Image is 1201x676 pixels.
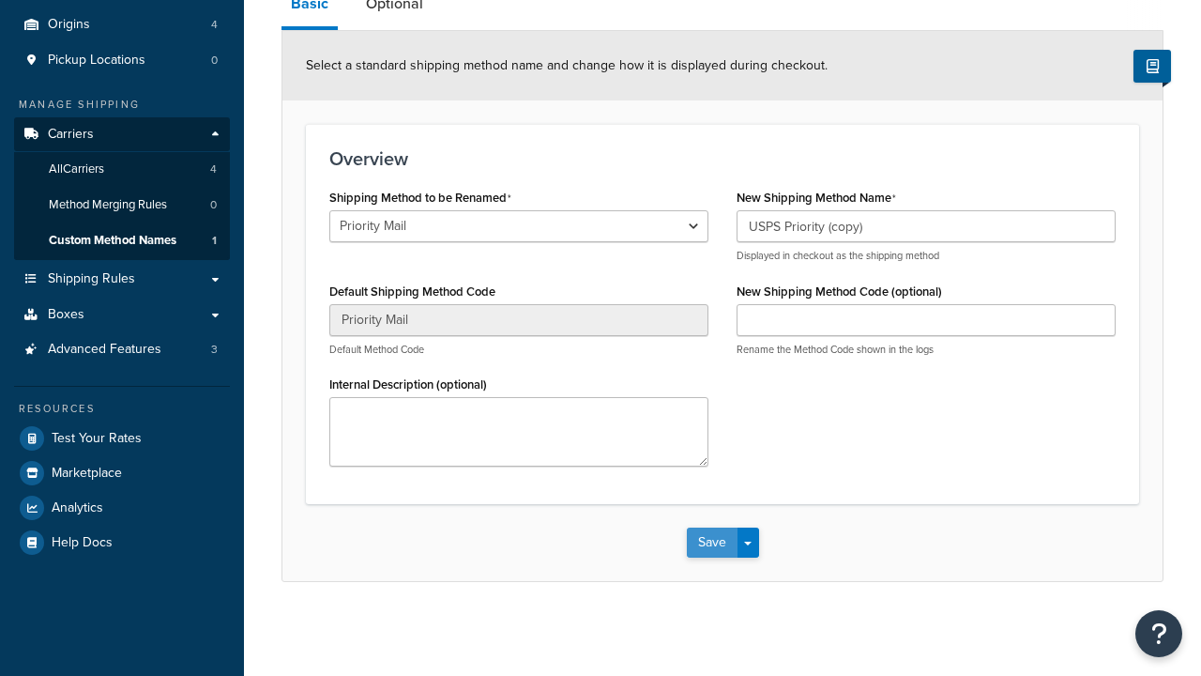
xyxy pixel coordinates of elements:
[48,17,90,33] span: Origins
[48,127,94,143] span: Carriers
[52,466,122,482] span: Marketplace
[14,298,230,332] a: Boxes
[49,233,176,249] span: Custom Method Names
[14,456,230,490] a: Marketplace
[14,117,230,260] li: Carriers
[212,233,217,249] span: 1
[48,307,84,323] span: Boxes
[210,197,217,213] span: 0
[687,528,737,558] button: Save
[14,401,230,417] div: Resources
[329,377,487,392] label: Internal Description (optional)
[737,343,1116,357] p: Rename the Method Code shown in the logs
[329,343,708,357] p: Default Method Code
[306,55,828,75] span: Select a standard shipping method name and change how it is displayed during checkout.
[14,43,230,78] li: Pickup Locations
[49,161,104,177] span: All Carriers
[737,284,942,299] label: New Shipping Method Code (optional)
[52,500,103,516] span: Analytics
[14,97,230,113] div: Manage Shipping
[49,197,167,213] span: Method Merging Rules
[48,342,161,358] span: Advanced Features
[14,422,230,455] a: Test Your Rates
[52,431,142,447] span: Test Your Rates
[14,491,230,525] a: Analytics
[14,332,230,367] li: Advanced Features
[737,191,896,206] label: New Shipping Method Name
[14,188,230,223] a: Method Merging Rules0
[14,8,230,42] a: Origins4
[14,332,230,367] a: Advanced Features3
[14,43,230,78] a: Pickup Locations0
[14,188,230,223] li: Method Merging Rules
[14,223,230,258] a: Custom Method Names1
[211,53,218,69] span: 0
[211,17,218,33] span: 4
[14,8,230,42] li: Origins
[329,284,495,299] label: Default Shipping Method Code
[48,271,135,287] span: Shipping Rules
[14,152,230,187] a: AllCarriers4
[1133,50,1171,83] button: Show Help Docs
[14,526,230,560] a: Help Docs
[14,117,230,152] a: Carriers
[211,342,218,358] span: 3
[1135,610,1182,657] button: Open Resource Center
[737,249,1116,263] p: Displayed in checkout as the shipping method
[14,223,230,258] li: Custom Method Names
[329,191,511,206] label: Shipping Method to be Renamed
[329,148,1116,169] h3: Overview
[210,161,217,177] span: 4
[14,262,230,297] a: Shipping Rules
[52,535,113,551] span: Help Docs
[48,53,145,69] span: Pickup Locations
